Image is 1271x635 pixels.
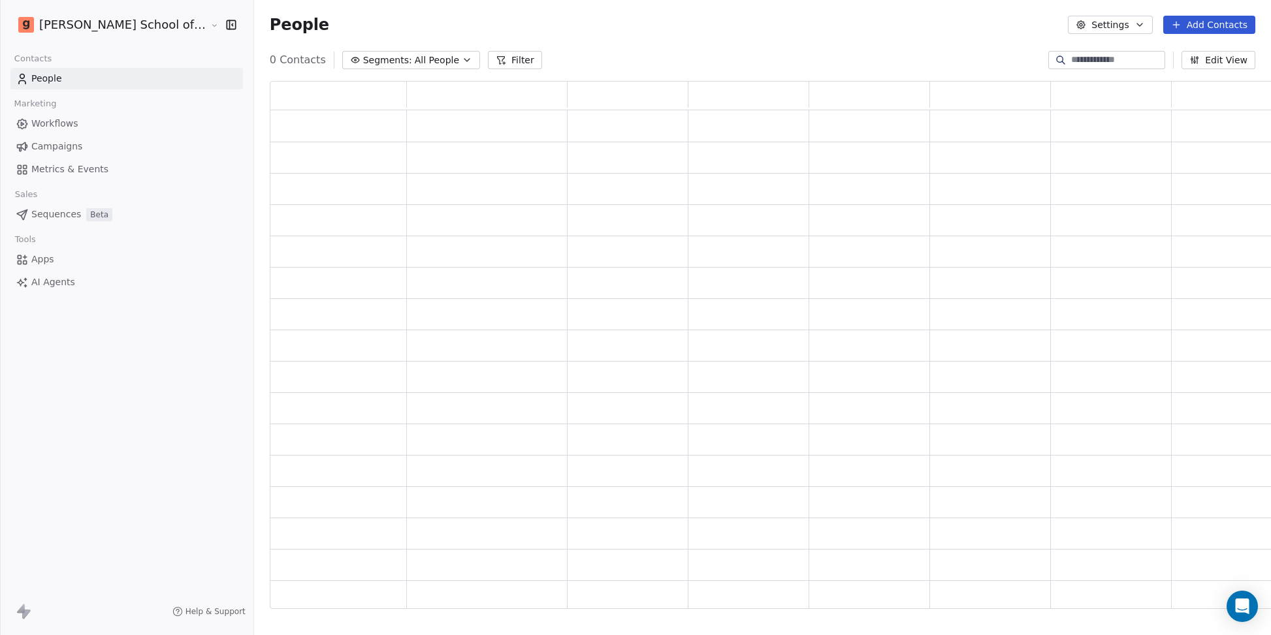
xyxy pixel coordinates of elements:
a: SequencesBeta [10,204,243,225]
a: Help & Support [172,606,246,617]
a: People [10,68,243,89]
button: Settings [1068,16,1152,34]
span: 0 Contacts [270,52,326,68]
button: Filter [488,51,542,69]
button: Add Contacts [1163,16,1255,34]
a: Metrics & Events [10,159,243,180]
a: Workflows [10,113,243,134]
span: AI Agents [31,275,75,289]
span: Campaigns [31,140,82,153]
button: [PERSON_NAME] School of Finance LLP [16,14,201,36]
button: Edit View [1182,51,1255,69]
img: Goela%20School%20Logos%20(4).png [18,17,34,33]
span: All People [415,54,459,67]
span: Workflows [31,117,78,131]
span: People [31,72,62,85]
span: Beta [86,208,112,221]
span: Sequences [31,208,81,221]
span: Sales [9,185,43,204]
span: Metrics & Events [31,163,108,176]
a: AI Agents [10,271,243,293]
span: Contacts [8,49,57,69]
span: People [270,15,329,35]
span: Segments: [363,54,412,67]
span: Help & Support [185,606,246,617]
span: Tools [9,230,41,249]
div: Open Intercom Messenger [1227,591,1258,622]
span: Apps [31,253,54,266]
a: Apps [10,249,243,270]
span: Marketing [8,94,62,114]
span: [PERSON_NAME] School of Finance LLP [39,16,207,33]
a: Campaigns [10,136,243,157]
